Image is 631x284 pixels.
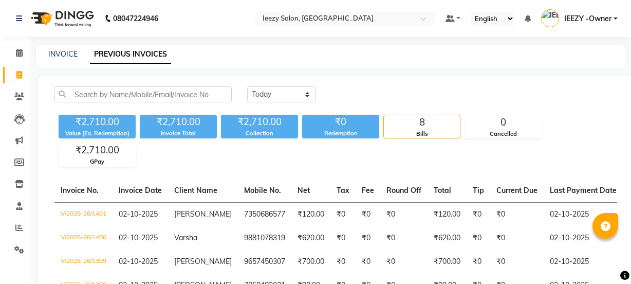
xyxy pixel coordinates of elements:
span: Tax [337,186,349,195]
td: V/2025-26/1400 [54,226,113,250]
div: ₹2,710.00 [59,143,135,157]
td: ₹0 [380,250,428,274]
input: Search by Name/Mobile/Email/Invoice No [54,86,232,102]
td: ₹700.00 [428,250,467,274]
td: 02-10-2025 [544,202,623,226]
div: Invoice Total [140,129,217,138]
span: Invoice No. [61,186,99,195]
td: ₹0 [467,202,490,226]
div: Redemption [302,129,379,138]
div: 8 [384,115,460,130]
td: ₹0 [490,202,544,226]
div: ₹0 [302,115,379,129]
div: Value (Ex. Redemption) [59,129,136,138]
span: IEEZY -Owner [564,13,611,24]
b: 08047224946 [113,4,158,33]
div: Cancelled [465,130,541,138]
span: Tip [473,186,484,195]
span: Total [434,186,451,195]
td: ₹620.00 [291,226,330,250]
img: logo [26,4,97,33]
iframe: chat widget [588,243,621,274]
div: GPay [59,157,135,166]
span: [PERSON_NAME] [174,209,232,219]
td: 9881078319 [238,226,291,250]
span: Invoice Date [119,186,162,195]
div: ₹2,710.00 [59,115,136,129]
span: [PERSON_NAME] [174,257,232,266]
td: ₹0 [330,226,356,250]
span: Net [298,186,310,195]
span: Mobile No. [244,186,281,195]
td: ₹620.00 [428,226,467,250]
td: ₹0 [356,250,380,274]
td: ₹0 [356,226,380,250]
td: 7350686577 [238,202,291,226]
td: ₹0 [330,250,356,274]
div: Bills [384,130,460,138]
div: ₹2,710.00 [140,115,217,129]
span: Fee [362,186,374,195]
td: V/2025-26/1399 [54,250,113,274]
span: 02-10-2025 [119,233,158,242]
td: 02-10-2025 [544,226,623,250]
span: Client Name [174,186,217,195]
div: ₹2,710.00 [221,115,298,129]
td: 02-10-2025 [544,250,623,274]
div: 0 [465,115,541,130]
td: 9657450307 [238,250,291,274]
span: Varsha [174,233,197,242]
span: Round Off [386,186,421,195]
a: INVOICE [48,49,78,59]
td: ₹0 [467,226,490,250]
span: 02-10-2025 [119,209,158,219]
td: ₹0 [356,202,380,226]
td: ₹0 [380,202,428,226]
span: Current Due [496,186,537,195]
td: ₹0 [467,250,490,274]
td: ₹0 [490,226,544,250]
img: IEEZY -Owner [541,9,559,27]
td: ₹0 [490,250,544,274]
a: PREVIOUS INVOICES [90,45,171,64]
span: Last Payment Date [550,186,617,195]
div: Collection [221,129,298,138]
td: V/2025-26/1401 [54,202,113,226]
td: ₹120.00 [291,202,330,226]
td: ₹120.00 [428,202,467,226]
td: ₹0 [330,202,356,226]
td: ₹0 [380,226,428,250]
span: 02-10-2025 [119,257,158,266]
td: ₹700.00 [291,250,330,274]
